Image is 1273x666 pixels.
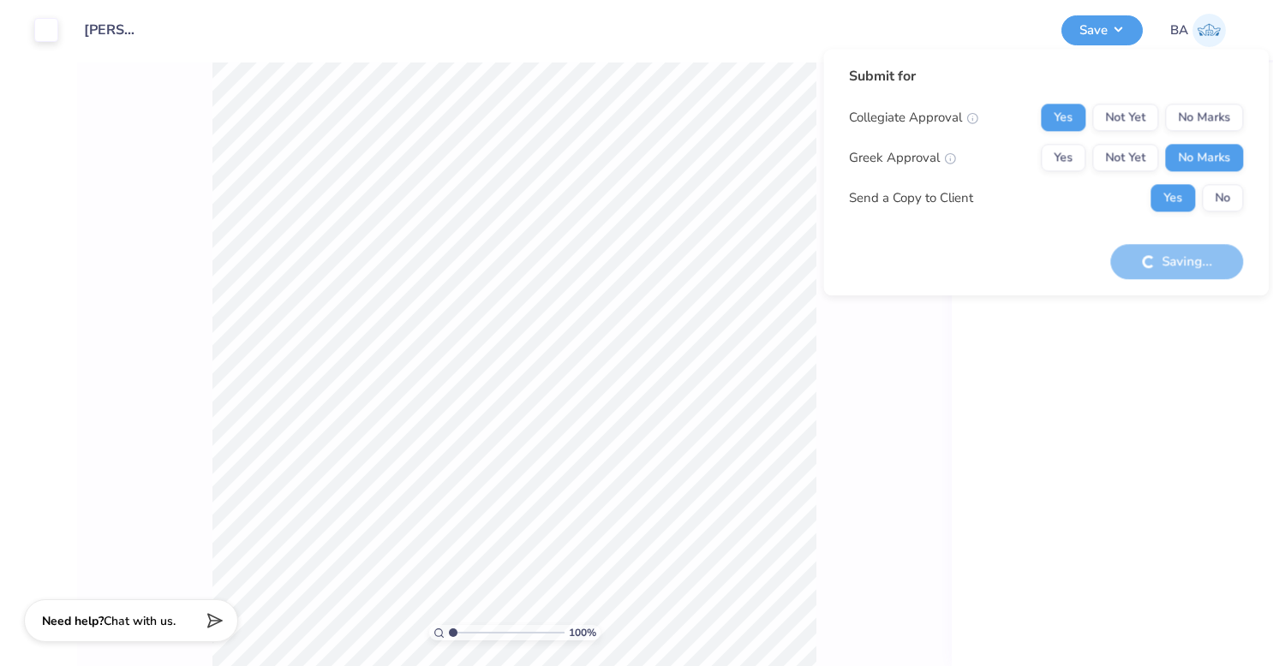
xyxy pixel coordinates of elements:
[1165,104,1243,131] button: No Marks
[1150,184,1195,211] button: Yes
[569,625,596,640] span: 100 %
[104,613,176,629] span: Chat with us.
[1202,184,1243,211] button: No
[42,613,104,629] strong: Need help?
[1170,14,1226,47] a: BA
[1170,21,1188,40] span: BA
[1092,144,1158,171] button: Not Yet
[1041,104,1085,131] button: Yes
[1192,14,1226,47] img: Beth Anne Fox
[71,13,155,47] input: Untitled Design
[849,108,978,128] div: Collegiate Approval
[849,148,956,168] div: Greek Approval
[849,66,1243,86] div: Submit for
[1092,104,1158,131] button: Not Yet
[1165,144,1243,171] button: No Marks
[1041,144,1085,171] button: Yes
[849,188,973,208] div: Send a Copy to Client
[1061,15,1143,45] button: Save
